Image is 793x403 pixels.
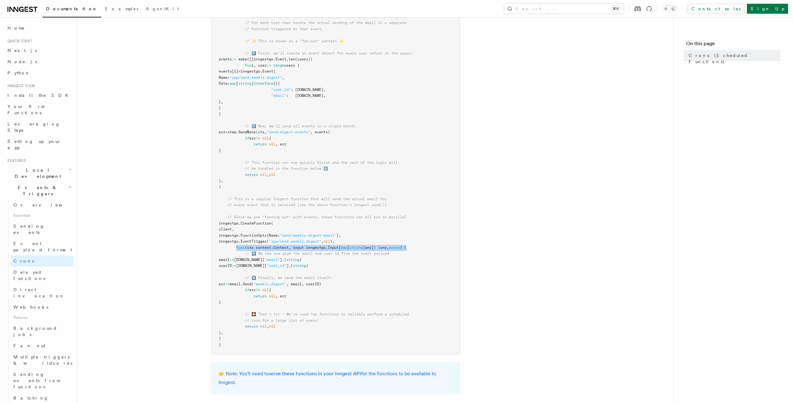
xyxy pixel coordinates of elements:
a: Crons (Scheduled Functions) [686,50,781,67]
span: // 3️⃣ We can now grab the email and user id from the event payload [245,251,389,256]
span: Essentials [11,211,73,220]
span: = [225,130,227,134]
span: "user_id" [267,263,286,268]
span: Events & Triggers [5,184,68,197]
span: "weekly_digest" [254,282,286,286]
a: Examples [101,2,142,17]
span: ) [299,258,302,262]
span: nil [260,324,267,329]
span: // ✨ This is known as a "fan-out" pattern ✨ [245,39,344,43]
span: map [341,245,347,250]
span: }, [219,100,223,104]
span: return [245,173,258,177]
span: := [267,63,271,68]
span: }, [337,233,341,238]
span: [DOMAIN_NAME][ [234,258,265,262]
span: Multiple triggers & wildcards [13,354,72,366]
span: events [219,57,232,61]
a: Leveraging Steps [5,118,73,136]
span: ) { [400,245,406,250]
span: [ [347,245,350,250]
span: for [245,63,251,68]
span: ) [306,263,308,268]
span: Your first Functions [7,104,45,115]
a: Background jobs [11,323,73,340]
span: nil [260,173,267,177]
span: Crons (Scheduled Functions) [689,52,781,65]
span: err [249,288,256,292]
a: serve these functions in your Inngest API [269,371,361,377]
span: // 2️⃣ Now, we'll send all events in a single batch: [245,124,356,128]
span: string [350,245,363,250]
span: Name: [219,75,230,80]
span: , err [275,294,286,298]
span: } [219,300,221,304]
span: return [245,324,258,329]
p: 👉 Note: You'll need to for the functions to be available to Inngest. [218,369,453,387]
span: ].( [286,263,293,268]
a: Next.js [5,45,73,56]
span: Local Development [5,167,68,179]
span: Event payload format [13,241,72,252]
span: : [DOMAIN_NAME], [286,93,326,98]
span: , email, userID) [286,282,321,286]
a: Overview [11,199,73,211]
span: "app/send.weekly.digest" [269,239,321,244]
a: Sending events from functions [11,369,73,392]
a: Python [5,67,73,78]
span: } [219,112,221,116]
span: return [254,294,267,298]
span: , [267,324,269,329]
span: if [245,288,249,292]
span: AgentKit [146,6,179,11]
kbd: ⌘K [611,6,620,12]
a: Crons [11,255,73,267]
span: , [321,239,323,244]
span: nil [323,239,330,244]
a: Event payload format [11,238,73,255]
span: Overview [13,202,78,207]
span: SendMany [238,130,256,134]
span: len [289,57,295,61]
span: Home [7,25,25,31]
span: ( [251,282,254,286]
span: Install the SDK [7,93,72,98]
span: ].( [280,258,286,262]
a: Direct invocation [11,284,73,301]
span: = [238,69,241,73]
span: [ [236,81,238,86]
span: ) [219,336,221,341]
span: users { [284,63,299,68]
span: {}{ [273,81,280,86]
a: Fan out [11,340,73,351]
span: string [293,263,306,268]
span: "send-weekly-digest-email" [280,233,337,238]
span: ]any]) (any, [363,245,389,250]
span: := [225,282,230,286]
span: }, [219,330,223,335]
span: // be handled in the function below ⬇️ [245,166,328,171]
span: ) [219,185,221,189]
span: Background jobs [13,326,57,337]
span: error [389,245,400,250]
span: ( [271,221,273,225]
span: (ctx, [256,130,267,134]
span: // for each user then handle the actual sending of the email in a separate [245,21,406,25]
span: make [238,57,247,61]
a: Multiple triggers & wildcards [11,351,73,369]
span: != [256,136,260,140]
span: Leveraging Steps [7,121,60,133]
span: Node.js [7,59,37,64]
span: return [254,142,267,146]
span: // function triggered by that event. [245,27,323,31]
a: Sending events [11,220,73,238]
a: Node.js [5,56,73,67]
span: { [269,136,271,140]
span: // 🎇 That's it! - We've used two functions to reliably perform a scheduled [245,312,409,316]
span: CreateFunction [241,221,271,225]
span: Webhooks [13,305,48,310]
a: Contact sales [687,4,744,14]
span: Features [5,158,26,163]
span: // This is a regular Inngest function that will send the actual email for [227,197,387,201]
span: nil [269,294,275,298]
